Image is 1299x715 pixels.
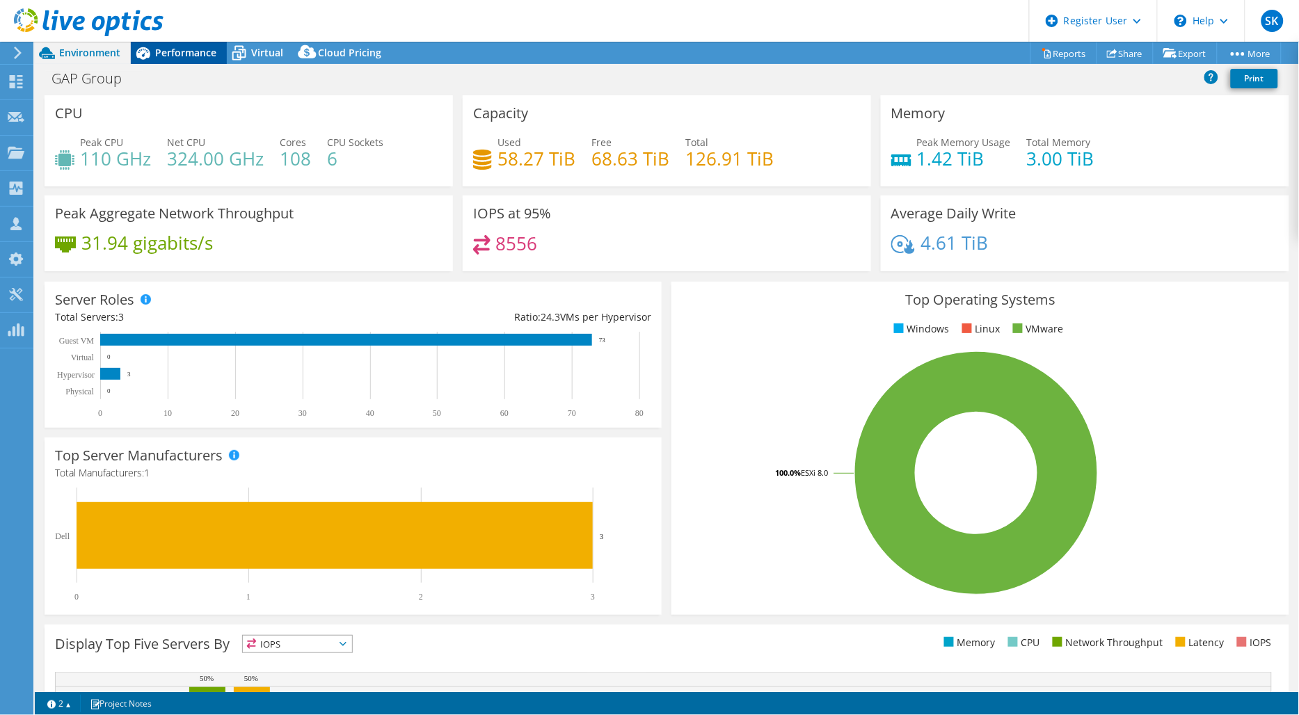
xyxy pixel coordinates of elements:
[155,46,216,59] span: Performance
[1174,15,1187,27] svg: \n
[599,337,606,344] text: 73
[327,136,383,149] span: CPU Sockets
[959,321,1001,337] li: Linux
[243,636,352,652] span: IOPS
[1217,42,1282,64] a: More
[59,46,120,59] span: Environment
[891,321,950,337] li: Windows
[591,151,669,166] h4: 68.63 TiB
[80,151,151,166] h4: 110 GHz
[200,674,214,682] text: 50%
[98,408,102,418] text: 0
[57,370,95,380] text: Hypervisor
[1027,136,1091,149] span: Total Memory
[289,691,303,700] text: 43%
[231,408,239,418] text: 20
[280,151,311,166] h4: 108
[74,592,79,602] text: 0
[891,106,946,121] h3: Memory
[164,408,172,418] text: 10
[118,310,124,323] span: 3
[1005,635,1040,650] li: CPU
[1030,42,1097,64] a: Reports
[496,236,538,251] h4: 8556
[167,151,264,166] h4: 324.00 GHz
[127,371,131,378] text: 3
[55,310,353,325] div: Total Servers:
[107,353,111,360] text: 0
[497,151,575,166] h4: 58.27 TiB
[591,592,595,602] text: 3
[55,106,83,121] h3: CPU
[318,46,381,59] span: Cloud Pricing
[917,151,1011,166] h4: 1.42 TiB
[144,466,150,479] span: 1
[353,310,652,325] div: Ratio: VMs per Hypervisor
[65,387,94,396] text: Physical
[55,465,651,481] h4: Total Manufacturers:
[107,387,111,394] text: 0
[244,674,258,682] text: 50%
[891,206,1017,221] h3: Average Daily Write
[682,292,1278,307] h3: Top Operating Systems
[1097,42,1154,64] a: Share
[45,71,143,86] h1: GAP Group
[71,353,95,362] text: Virtual
[801,467,828,478] tspan: ESXi 8.0
[1010,321,1064,337] li: VMware
[1172,635,1225,650] li: Latency
[635,408,644,418] text: 80
[685,136,708,149] span: Total
[473,106,528,121] h3: Capacity
[600,532,604,540] text: 3
[38,695,81,712] a: 2
[1049,635,1163,650] li: Network Throughput
[366,408,374,418] text: 40
[1231,69,1278,88] a: Print
[419,592,423,602] text: 2
[251,46,283,59] span: Virtual
[497,136,521,149] span: Used
[246,592,250,602] text: 1
[81,235,213,250] h4: 31.94 gigabits/s
[327,151,383,166] h4: 6
[280,136,306,149] span: Cores
[1261,10,1284,32] span: SK
[500,408,509,418] text: 60
[298,408,307,418] text: 30
[55,292,134,307] h3: Server Roles
[55,206,294,221] h3: Peak Aggregate Network Throughput
[921,235,988,250] h4: 4.61 TiB
[55,448,223,463] h3: Top Server Manufacturers
[775,467,801,478] tspan: 100.0%
[1234,635,1272,650] li: IOPS
[917,136,1011,149] span: Peak Memory Usage
[1027,151,1094,166] h4: 3.00 TiB
[685,151,774,166] h4: 126.91 TiB
[167,136,205,149] span: Net CPU
[591,136,612,149] span: Free
[59,336,94,346] text: Guest VM
[80,136,123,149] span: Peak CPU
[1153,42,1218,64] a: Export
[473,206,551,221] h3: IOPS at 95%
[541,310,560,323] span: 24.3
[80,695,161,712] a: Project Notes
[568,408,576,418] text: 70
[433,408,441,418] text: 50
[941,635,996,650] li: Memory
[55,531,70,541] text: Dell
